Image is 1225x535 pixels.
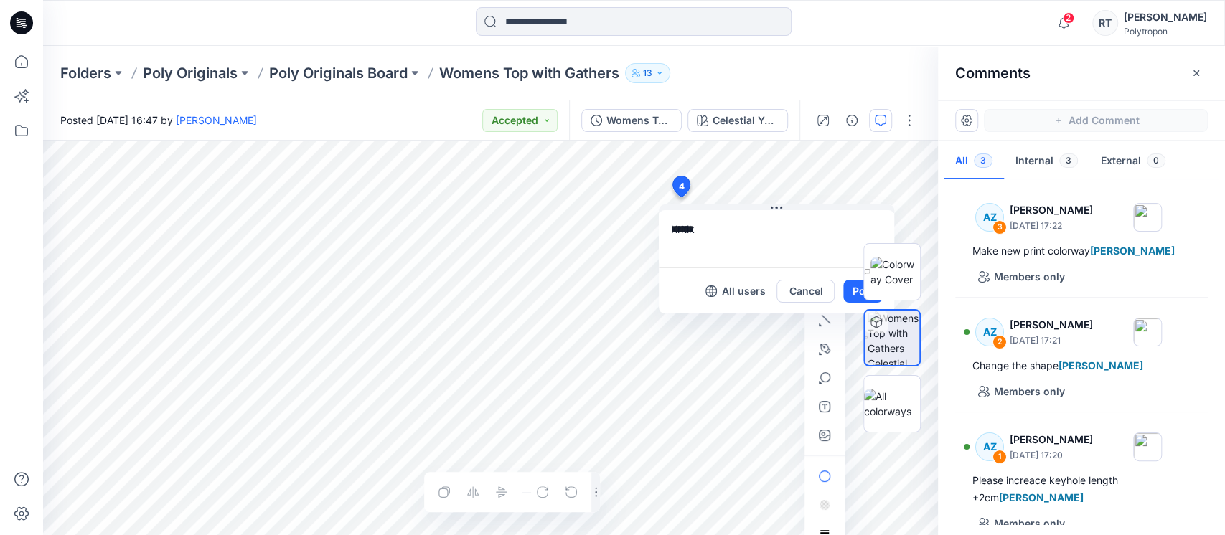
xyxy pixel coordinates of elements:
a: Poly Originals [143,63,238,83]
p: [PERSON_NAME] [1010,316,1093,333]
p: Womens Top with Gathers [439,63,619,83]
button: Celestial Yellow [687,109,788,132]
p: [PERSON_NAME] [1010,431,1093,448]
div: 2 [992,335,1007,349]
button: Womens Top with Gathers [581,109,682,132]
p: Members only [994,383,1065,400]
button: External [1089,143,1177,180]
p: [DATE] 17:21 [1010,333,1093,348]
button: Add Comment [984,109,1208,132]
span: Posted [DATE] 16:47 by [60,113,257,128]
span: [PERSON_NAME] [999,491,1084,503]
span: 2 [1063,12,1074,24]
p: [DATE] 17:20 [1010,448,1093,463]
button: Post [843,280,883,303]
div: RT [1092,10,1118,36]
div: 1 [992,450,1007,464]
span: [PERSON_NAME] [1090,245,1175,257]
a: [PERSON_NAME] [176,114,257,126]
a: Poly Originals Board [269,63,408,83]
button: Members only [972,380,1071,403]
div: Celestial Yellow [713,113,779,128]
button: Members only [972,512,1071,535]
img: All colorways [864,389,920,419]
div: Womens Top with Gathers [606,113,672,128]
span: [PERSON_NAME] [1059,359,1143,371]
p: [DATE] 17:22 [1010,219,1093,233]
p: Members only [994,515,1065,532]
span: 3 [1059,153,1078,168]
div: Change the shape [972,357,1191,374]
div: Please increace keyhole length +2cm [972,472,1191,506]
button: All [944,143,1004,180]
button: Internal [1004,143,1089,180]
img: Colorway Cover [870,257,920,287]
a: Folders [60,63,111,83]
p: Members only [994,268,1065,285]
button: Details [840,109,863,132]
button: All users [700,280,771,303]
button: Cancel [776,280,835,303]
span: 3 [974,153,992,168]
p: 13 [643,65,652,81]
p: [PERSON_NAME] [1010,202,1093,219]
div: Make new print colorway [972,242,1191,260]
button: 13 [625,63,670,83]
div: AZ [975,318,1004,346]
div: AZ [975,432,1004,461]
div: [PERSON_NAME] [1124,9,1207,26]
img: Womens Top with Gathers Celestial Yellow [868,311,919,365]
span: 0 [1147,153,1165,168]
div: AZ [975,203,1004,232]
h2: Comments [955,65,1031,82]
span: 4 [679,180,685,193]
button: Members only [972,265,1071,288]
p: All users [721,283,765,300]
div: Polytropon [1124,26,1207,37]
div: 3 [992,220,1007,235]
